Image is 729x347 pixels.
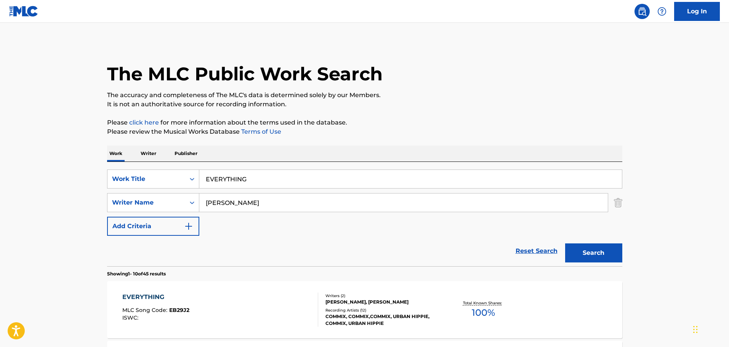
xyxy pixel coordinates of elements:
[107,270,166,277] p: Showing 1 - 10 of 45 results
[463,300,504,306] p: Total Known Shares:
[9,6,38,17] img: MLC Logo
[472,306,495,320] span: 100 %
[112,174,181,184] div: Work Title
[184,222,193,231] img: 9d2ae6d4665cec9f34b9.svg
[138,146,159,162] p: Writer
[638,7,647,16] img: search
[122,307,169,313] span: MLC Song Code :
[512,243,561,259] a: Reset Search
[107,170,622,266] form: Search Form
[325,299,441,305] div: [PERSON_NAME], [PERSON_NAME]
[122,314,140,321] span: ISWC :
[240,128,281,135] a: Terms of Use
[129,119,159,126] a: click here
[614,193,622,212] img: Delete Criterion
[107,100,622,109] p: It is not an authoritative source for recording information.
[325,293,441,299] div: Writers ( 2 )
[325,313,441,327] div: COMMIX, COMMIX,COMMIX, URBAN HIPPIE, COMMIX, URBAN HIPPIE
[657,7,667,16] img: help
[107,217,199,236] button: Add Criteria
[107,146,125,162] p: Work
[172,146,200,162] p: Publisher
[122,293,189,302] div: EVERYTHING
[693,318,698,341] div: Drag
[107,281,622,338] a: EVERYTHINGMLC Song Code:EB29J2ISWC:Writers (2)[PERSON_NAME], [PERSON_NAME]Recording Artists (12)C...
[112,198,181,207] div: Writer Name
[107,91,622,100] p: The accuracy and completeness of The MLC's data is determined solely by our Members.
[565,243,622,262] button: Search
[325,307,441,313] div: Recording Artists ( 12 )
[691,310,729,347] iframe: Chat Widget
[634,4,650,19] a: Public Search
[107,127,622,136] p: Please review the Musical Works Database
[654,4,670,19] div: Help
[107,62,383,85] h1: The MLC Public Work Search
[169,307,189,313] span: EB29J2
[107,118,622,127] p: Please for more information about the terms used in the database.
[674,2,720,21] a: Log In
